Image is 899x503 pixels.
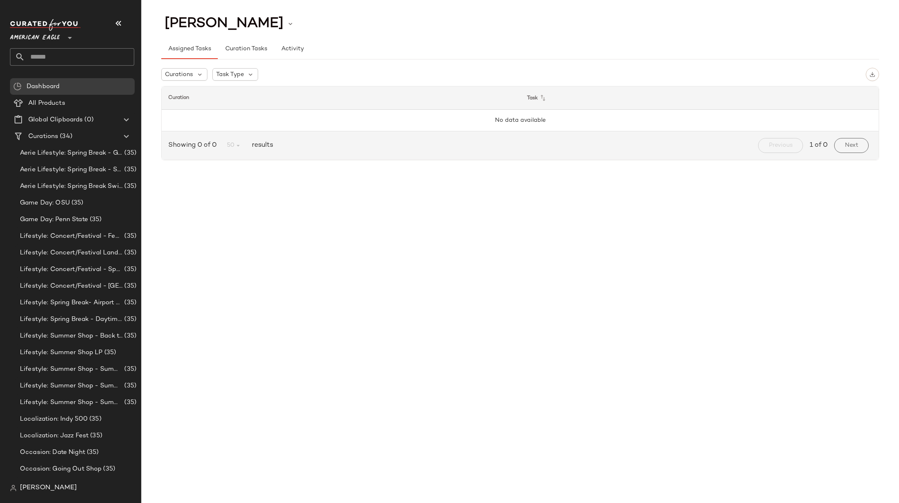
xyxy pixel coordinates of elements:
[520,86,879,110] th: Task
[20,365,123,374] span: Lifestyle: Summer Shop - Summer Abroad
[123,315,136,324] span: (35)
[162,86,520,110] th: Curation
[165,70,193,79] span: Curations
[123,398,136,407] span: (35)
[123,381,136,391] span: (35)
[123,182,136,191] span: (35)
[123,365,136,374] span: (35)
[165,16,283,32] span: [PERSON_NAME]
[20,414,88,424] span: Localization: Indy 500
[20,165,123,175] span: Aerie Lifestyle: Spring Break - Sporty
[281,46,304,52] span: Activity
[123,232,136,241] span: (35)
[162,110,879,131] td: No data available
[20,398,123,407] span: Lifestyle: Summer Shop - Summer Study Sessions
[28,115,83,125] span: Global Clipboards
[101,464,115,474] span: (35)
[20,232,123,241] span: Lifestyle: Concert/Festival - Femme
[224,46,267,52] span: Curation Tasks
[168,46,211,52] span: Assigned Tasks
[834,138,869,153] button: Next
[83,115,93,125] span: (0)
[20,431,89,441] span: Localization: Jazz Fest
[123,265,136,274] span: (35)
[123,298,136,308] span: (35)
[20,315,123,324] span: Lifestyle: Spring Break - Daytime Casual
[88,414,101,424] span: (35)
[20,381,123,391] span: Lifestyle: Summer Shop - Summer Internship
[20,182,123,191] span: Aerie Lifestyle: Spring Break Swimsuits Landing Page
[58,132,72,141] span: (34)
[20,215,88,224] span: Game Day: Penn State
[123,148,136,158] span: (35)
[123,165,136,175] span: (35)
[28,99,65,108] span: All Products
[869,72,875,77] img: svg%3e
[20,248,123,258] span: Lifestyle: Concert/Festival Landing Page
[20,348,103,358] span: Lifestyle: Summer Shop LP
[28,132,58,141] span: Curations
[10,485,17,491] img: svg%3e
[27,82,59,91] span: Dashboard
[20,448,85,457] span: Occasion: Date Night
[20,464,101,474] span: Occasion: Going Out Shop
[13,82,22,91] img: svg%3e
[20,281,123,291] span: Lifestyle: Concert/Festival - [GEOGRAPHIC_DATA]
[20,331,123,341] span: Lifestyle: Summer Shop - Back to School Essentials
[216,70,244,79] span: Task Type
[10,28,60,43] span: American Eagle
[249,141,273,150] span: results
[20,198,70,208] span: Game Day: OSU
[10,19,81,31] img: cfy_white_logo.C9jOOHJF.svg
[103,348,116,358] span: (35)
[168,141,220,150] span: Showing 0 of 0
[89,431,102,441] span: (35)
[20,483,77,493] span: [PERSON_NAME]
[88,215,102,224] span: (35)
[845,142,858,149] span: Next
[123,331,136,341] span: (35)
[20,298,123,308] span: Lifestyle: Spring Break- Airport Style
[20,265,123,274] span: Lifestyle: Concert/Festival - Sporty
[70,198,84,208] span: (35)
[85,448,99,457] span: (35)
[810,141,828,150] span: 1 of 0
[123,281,136,291] span: (35)
[123,248,136,258] span: (35)
[20,148,123,158] span: Aerie Lifestyle: Spring Break - Girly/Femme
